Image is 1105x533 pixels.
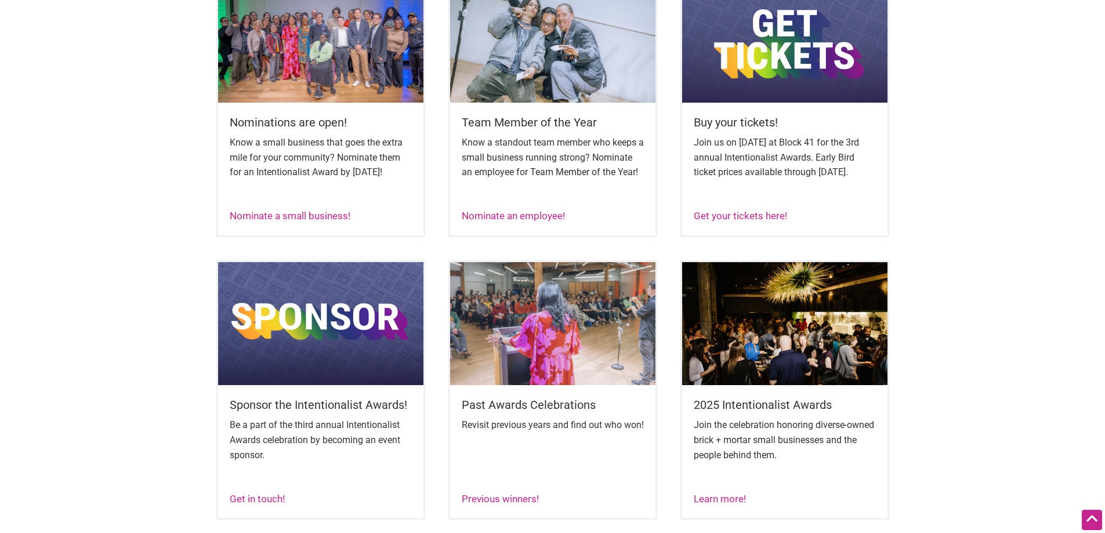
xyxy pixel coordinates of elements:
[694,397,876,413] h5: 2025 Intentionalist Awards
[462,397,644,413] h5: Past Awards Celebrations
[462,210,565,222] a: Nominate an employee!
[230,135,412,180] p: Know a small business that goes the extra mile for your community? Nominate them for an Intention...
[230,114,412,130] h5: Nominations are open!
[230,397,412,413] h5: Sponsor the Intentionalist Awards!
[694,210,787,222] a: Get your tickets here!
[230,493,285,505] a: Get in touch!
[462,418,644,433] p: Revisit previous years and find out who won!
[694,418,876,462] p: Join the celebration honoring diverse-owned brick + mortar small businesses and the people behind...
[230,210,350,222] a: Nominate a small business!
[1082,510,1102,530] div: Scroll Back to Top
[694,114,876,130] h5: Buy your tickets!
[462,114,644,130] h5: Team Member of the Year
[230,418,412,462] p: Be a part of the third annual Intentionalist Awards celebration by becoming an event sponsor.
[694,493,746,505] a: Learn more!
[462,493,539,505] a: Previous winners!
[462,135,644,180] p: Know a standout team member who keeps a small business running strong? Nominate an employee for T...
[694,135,876,180] p: Join us on [DATE] at Block 41 for the 3rd annual Intentionalist Awards. Early Bird ticket prices ...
